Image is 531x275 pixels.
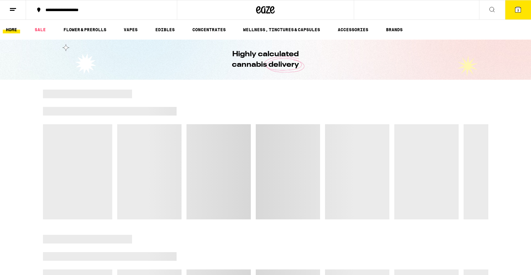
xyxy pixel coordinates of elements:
[517,8,519,12] span: 3
[383,26,406,33] button: BRANDS
[189,26,229,33] a: CONCENTRATES
[335,26,371,33] a: ACCESSORIES
[240,26,323,33] a: WELLNESS, TINCTURES & CAPSULES
[152,26,178,33] a: EDIBLES
[215,49,317,70] h1: Highly calculated cannabis delivery
[60,26,109,33] a: FLOWER & PREROLLS
[121,26,141,33] a: VAPES
[32,26,49,33] a: SALE
[3,26,20,33] a: HOME
[505,0,531,19] button: 3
